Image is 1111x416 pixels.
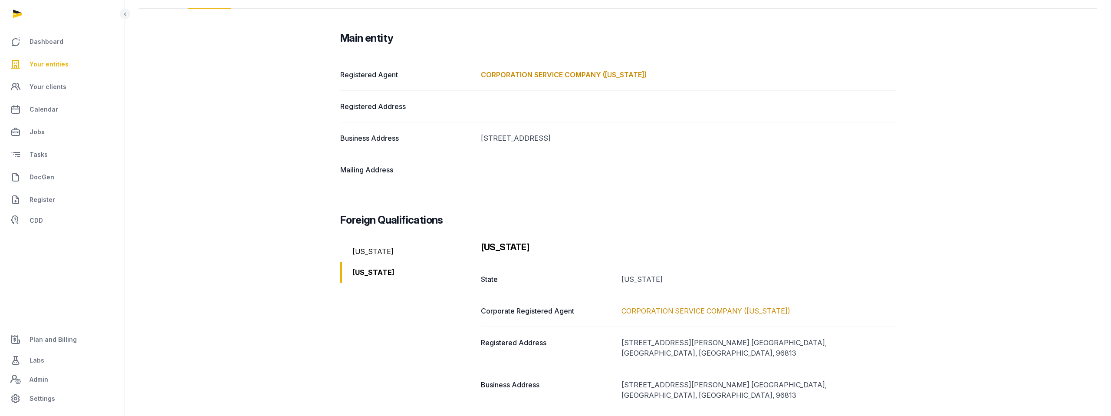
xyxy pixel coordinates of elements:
span: Register [30,195,55,205]
a: Admin [7,371,118,388]
a: Plan and Billing [7,329,118,350]
dt: Registered Address [340,101,474,112]
dt: Mailing Address [340,165,474,175]
dt: Business Address [481,380,615,400]
span: Plan and Billing [30,334,77,345]
span: Tasks [30,149,48,160]
span: Your entities [30,59,69,69]
a: CORPORATION SERVICE COMPANY ([US_STATE]) [621,307,790,315]
a: CORPORATION SERVICE COMPANY ([US_STATE]) [481,70,647,79]
a: Labs [7,350,118,371]
a: Tasks [7,144,118,165]
div: [US_STATE] [340,262,474,283]
div: [US_STATE] [340,241,474,262]
dt: Corporate Registered Agent [481,306,615,316]
dt: Registered Agent [340,69,474,80]
dd: [STREET_ADDRESS] [481,133,896,143]
span: Your clients [30,82,66,92]
a: DocGen [7,167,118,188]
span: DocGen [30,172,54,182]
a: Register [7,189,118,210]
dt: State [481,274,615,284]
span: Calendar [30,104,58,115]
dd: [STREET_ADDRESS][PERSON_NAME] [GEOGRAPHIC_DATA], [GEOGRAPHIC_DATA], [GEOGRAPHIC_DATA], 96813 [621,337,896,358]
dt: Registered Address [481,337,615,358]
span: Dashboard [30,36,63,47]
span: Admin [30,374,48,385]
a: Your clients [7,76,118,97]
dd: [US_STATE] [621,274,896,284]
span: Labs [30,355,44,366]
span: Jobs [30,127,45,137]
a: Jobs [7,122,118,142]
dt: Business Address [340,133,474,143]
h3: Foreign Qualifications [340,213,443,227]
h3: [US_STATE] [481,241,896,253]
dd: [STREET_ADDRESS][PERSON_NAME] [GEOGRAPHIC_DATA], [GEOGRAPHIC_DATA], [GEOGRAPHIC_DATA], 96813 [621,380,896,400]
h3: Main entity [340,31,393,45]
a: Dashboard [7,31,118,52]
a: CDD [7,212,118,229]
a: Your entities [7,54,118,75]
span: Settings [30,393,55,404]
a: Calendar [7,99,118,120]
span: CDD [30,215,43,226]
a: Settings [7,388,118,409]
